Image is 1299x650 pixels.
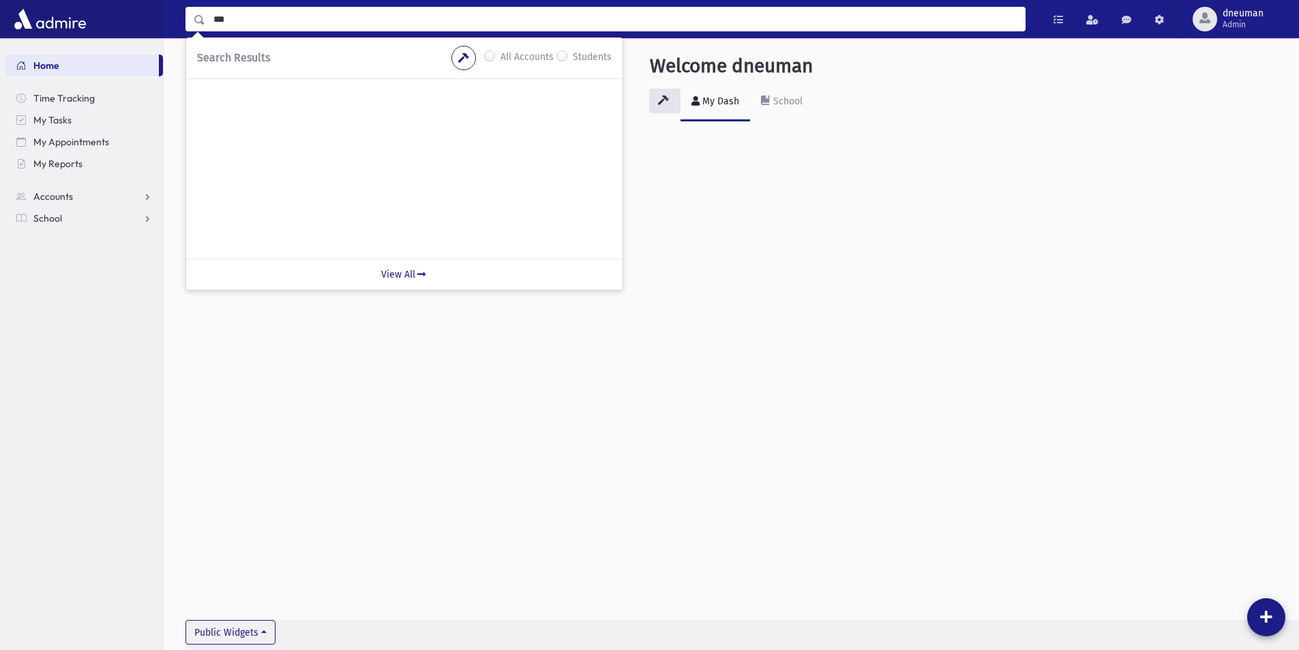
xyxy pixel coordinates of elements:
[197,51,270,64] span: Search Results
[5,131,163,153] a: My Appointments
[650,55,813,78] h3: Welcome dneuman
[681,83,750,121] a: My Dash
[750,83,813,121] a: School
[11,5,89,33] img: AdmirePro
[205,7,1025,31] input: Search
[573,50,612,66] label: Students
[33,114,72,126] span: My Tasks
[33,212,62,224] span: School
[5,186,163,207] a: Accounts
[33,190,73,203] span: Accounts
[186,258,623,290] a: View All
[501,50,554,66] label: All Accounts
[5,153,163,175] a: My Reports
[33,158,83,170] span: My Reports
[1223,8,1264,19] span: dneuman
[5,87,163,109] a: Time Tracking
[700,95,739,107] div: My Dash
[771,95,803,107] div: School
[33,136,109,148] span: My Appointments
[33,92,95,104] span: Time Tracking
[5,109,163,131] a: My Tasks
[185,620,275,645] button: Public Widgets
[5,207,163,229] a: School
[33,59,59,72] span: Home
[1223,19,1264,30] span: Admin
[5,55,159,76] a: Home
